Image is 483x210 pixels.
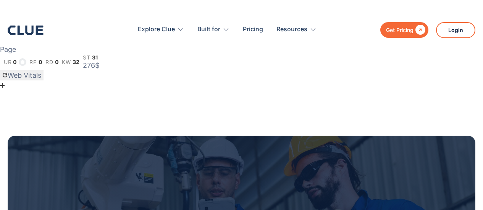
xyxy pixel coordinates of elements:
div: Get Pricing [386,25,414,35]
div: Resources [276,18,307,42]
span: kw [62,59,71,65]
a: kw32 [62,59,80,65]
span: 32 [73,59,80,65]
span: st [83,55,90,61]
span: 0 [55,59,59,65]
a: Pricing [243,18,263,42]
div: Resources [276,18,317,42]
span: 0 [39,59,43,65]
div: Explore Clue [138,18,184,42]
a: Login [436,22,475,38]
a: rp0 [29,59,42,65]
div:  [414,25,425,35]
span: rd [45,59,53,65]
div: 276$ [83,61,99,70]
a: st31 [83,55,99,61]
div: Built for [197,18,229,42]
a: rd0 [45,59,59,65]
a: ur0 [4,58,26,66]
span: 0 [13,59,17,65]
a: Get Pricing [380,22,428,38]
div: Built for [197,18,220,42]
div: Explore Clue [138,18,175,42]
span: Web Vitals [8,71,41,79]
span: rp [29,59,37,65]
span: ur [4,59,11,65]
span: 31 [92,55,99,61]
